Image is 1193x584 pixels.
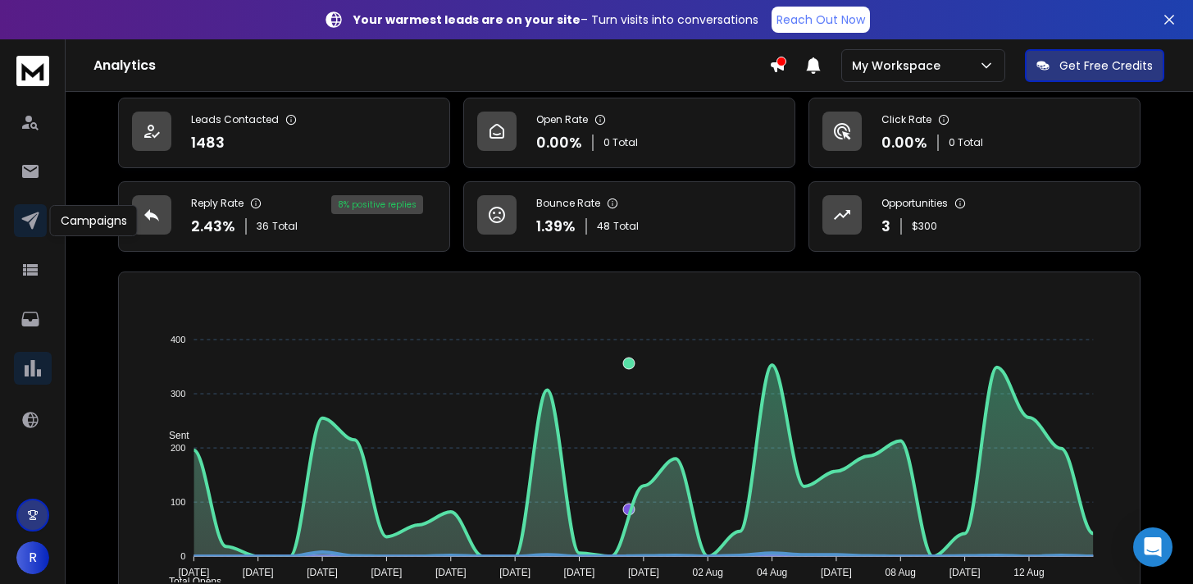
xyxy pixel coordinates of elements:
p: Click Rate [881,113,931,126]
tspan: [DATE] [500,567,531,578]
p: 0 Total [949,136,983,149]
p: My Workspace [852,57,947,74]
p: Get Free Credits [1059,57,1153,74]
a: Click Rate0.00%0 Total [808,98,1141,168]
button: R [16,541,49,574]
p: Reply Rate [191,197,244,210]
tspan: [DATE] [949,567,981,578]
h1: Analytics [93,56,769,75]
span: 48 [597,220,610,233]
span: Sent [157,430,189,441]
tspan: [DATE] [307,567,339,578]
div: Campaigns [50,205,138,236]
p: Bounce Rate [536,197,600,210]
p: 1483 [191,131,225,154]
span: 36 [257,220,269,233]
a: Reply Rate2.43%36Total8% positive replies [118,181,450,252]
tspan: [DATE] [179,567,210,578]
p: Leads Contacted [191,113,279,126]
p: 0.00 % [881,131,927,154]
p: 0.00 % [536,131,582,154]
tspan: 300 [171,389,185,399]
p: $ 300 [912,220,937,233]
tspan: [DATE] [243,567,274,578]
tspan: 08 Aug [886,567,916,578]
p: Open Rate [536,113,588,126]
tspan: 02 Aug [693,567,723,578]
tspan: 200 [171,443,185,453]
p: – Turn visits into conversations [353,11,758,28]
div: 8 % positive replies [331,195,423,214]
tspan: 12 Aug [1014,567,1045,578]
div: Open Intercom Messenger [1133,527,1173,567]
p: Reach Out Now [776,11,865,28]
a: Reach Out Now [772,7,870,33]
tspan: [DATE] [628,567,659,578]
a: Leads Contacted1483 [118,98,450,168]
p: 0 Total [603,136,638,149]
span: Total [613,220,639,233]
p: Opportunities [881,197,948,210]
a: Opportunities3$300 [808,181,1141,252]
tspan: 04 Aug [757,567,787,578]
p: 2.43 % [191,215,235,238]
img: logo [16,56,49,86]
tspan: [DATE] [821,567,852,578]
tspan: 0 [181,551,186,561]
a: Bounce Rate1.39%48Total [463,181,795,252]
p: 3 [881,215,890,238]
span: Total [272,220,298,233]
tspan: [DATE] [435,567,467,578]
p: 1.39 % [536,215,576,238]
tspan: [DATE] [371,567,403,578]
strong: Your warmest leads are on your site [353,11,581,28]
tspan: [DATE] [564,567,595,578]
tspan: 100 [171,497,185,507]
button: Get Free Credits [1025,49,1164,82]
tspan: 400 [171,335,185,344]
a: Open Rate0.00%0 Total [463,98,795,168]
